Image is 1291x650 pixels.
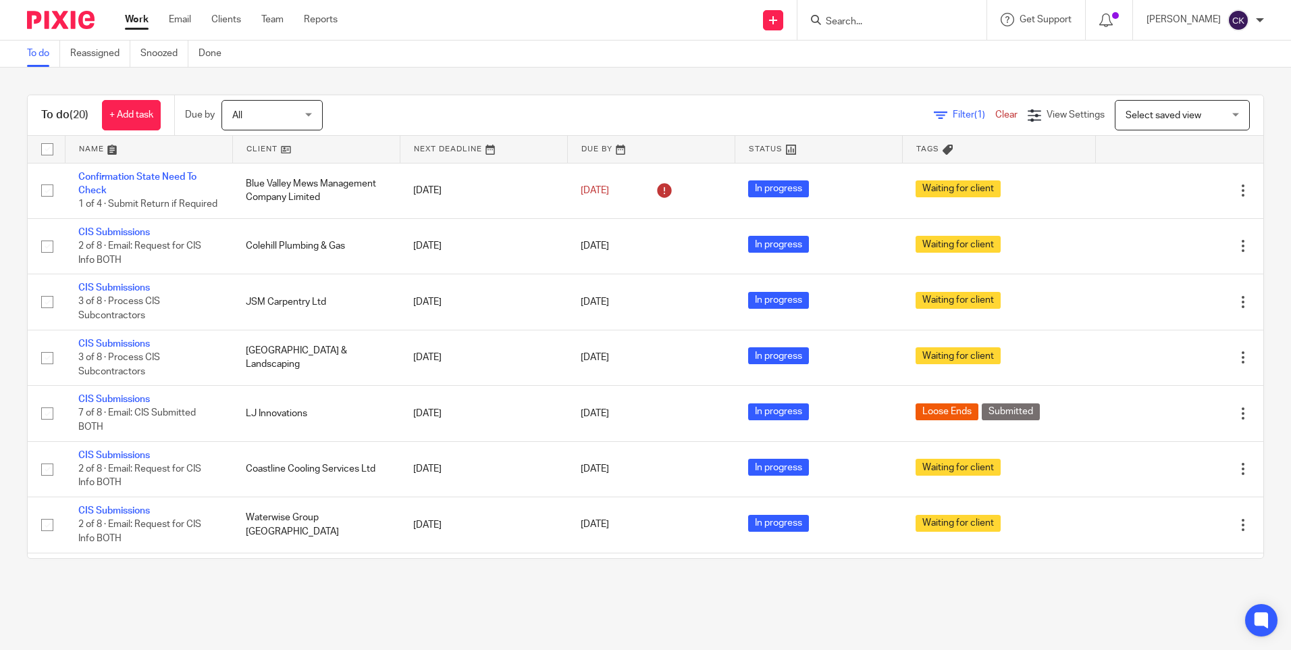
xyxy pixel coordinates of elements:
[748,403,809,420] span: In progress
[232,163,400,218] td: Blue Valley Mews Management Company Limited
[400,330,567,385] td: [DATE]
[78,297,160,321] span: 3 of 8 · Process CIS Subcontractors
[400,553,567,608] td: [DATE]
[78,464,201,488] span: 2 of 8 · Email: Request for CIS Info BOTH
[78,395,150,404] a: CIS Submissions
[748,347,809,364] span: In progress
[78,241,201,265] span: 2 of 8 · Email: Request for CIS Info BOTH
[140,41,188,67] a: Snoozed
[974,110,985,120] span: (1)
[748,180,809,197] span: In progress
[748,515,809,532] span: In progress
[199,41,232,67] a: Done
[953,110,995,120] span: Filter
[27,11,95,29] img: Pixie
[232,553,400,608] td: [PERSON_NAME] Painting & Decorating Ltd
[1126,111,1201,120] span: Select saved view
[916,403,978,420] span: Loose Ends
[748,292,809,309] span: In progress
[581,464,609,474] span: [DATE]
[581,297,609,307] span: [DATE]
[232,111,242,120] span: All
[1147,13,1221,26] p: [PERSON_NAME]
[1228,9,1249,31] img: svg%3E
[78,451,150,460] a: CIS Submissions
[78,339,150,349] a: CIS Submissions
[400,497,567,553] td: [DATE]
[400,274,567,330] td: [DATE]
[78,353,160,376] span: 3 of 8 · Process CIS Subcontractors
[78,228,150,237] a: CIS Submissions
[261,13,284,26] a: Team
[748,459,809,476] span: In progress
[581,520,609,530] span: [DATE]
[78,520,201,544] span: 2 of 8 · Email: Request for CIS Info BOTH
[169,13,191,26] a: Email
[232,386,400,441] td: LJ Innovations
[916,347,1001,364] span: Waiting for client
[78,506,150,516] a: CIS Submissions
[102,100,161,130] a: + Add task
[41,108,88,122] h1: To do
[1020,15,1072,24] span: Get Support
[27,41,60,67] a: To do
[581,409,609,418] span: [DATE]
[232,497,400,553] td: Waterwise Group [GEOGRAPHIC_DATA]
[232,274,400,330] td: JSM Carpentry Ltd
[581,241,609,251] span: [DATE]
[78,409,196,432] span: 7 of 8 · Email: CIS Submitted BOTH
[1047,110,1105,120] span: View Settings
[400,218,567,274] td: [DATE]
[824,16,946,28] input: Search
[982,403,1040,420] span: Submitted
[581,186,609,195] span: [DATE]
[916,459,1001,476] span: Waiting for client
[70,109,88,120] span: (20)
[78,283,150,293] a: CIS Submissions
[211,13,241,26] a: Clients
[232,330,400,385] td: [GEOGRAPHIC_DATA] & Landscaping
[916,180,1001,197] span: Waiting for client
[78,199,217,209] span: 1 of 4 · Submit Return if Required
[916,292,1001,309] span: Waiting for client
[581,353,609,362] span: [DATE]
[400,441,567,497] td: [DATE]
[232,218,400,274] td: Colehill Plumbing & Gas
[748,236,809,253] span: In progress
[185,108,215,122] p: Due by
[304,13,338,26] a: Reports
[916,515,1001,532] span: Waiting for client
[400,163,567,218] td: [DATE]
[916,145,939,153] span: Tags
[78,172,196,195] a: Confirmation State Need To Check
[916,236,1001,253] span: Waiting for client
[400,386,567,441] td: [DATE]
[125,13,149,26] a: Work
[232,441,400,497] td: Coastline Cooling Services Ltd
[70,41,130,67] a: Reassigned
[995,110,1018,120] a: Clear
